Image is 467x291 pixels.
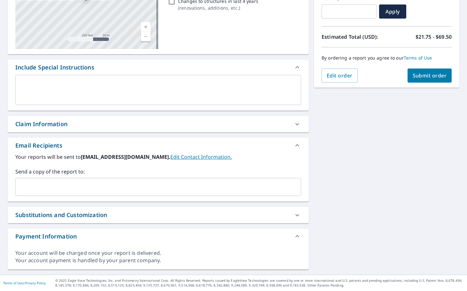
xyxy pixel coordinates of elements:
[384,8,401,15] span: Apply
[141,32,151,41] a: Current Level 17, Zoom Out
[327,72,353,79] span: Edit order
[15,232,77,241] div: Payment Information
[413,72,447,79] span: Submit order
[15,168,301,175] label: Send a copy of the report to:
[8,138,309,153] div: Email Recipients
[81,153,170,160] b: [EMAIL_ADDRESS][DOMAIN_NAME].
[15,63,94,72] div: Include Special Instructions
[170,153,232,160] a: EditContactInfo
[379,4,406,19] button: Apply
[8,116,309,132] div: Claim Information
[3,281,23,285] a: Terms of Use
[404,55,432,61] a: Terms of Use
[25,281,46,285] a: Privacy Policy
[416,33,452,41] p: $21.75 - $69.50
[322,69,358,83] button: Edit order
[55,278,464,288] p: © 2025 Eagle View Technologies, Inc. and Pictometry International Corp. All Rights Reserved. Repo...
[15,249,301,257] div: Your account will be charged once your report is delivered.
[322,55,452,61] p: By ordering a report you agree to our
[178,4,258,11] p: ( renovations, additions, etc. )
[322,33,387,41] p: Estimated Total (USD):
[15,211,107,219] div: Substitutions and Customization
[15,257,301,264] div: Your account payment is handled by your parent company.
[408,69,452,83] button: Submit order
[3,281,46,285] p: |
[8,207,309,223] div: Substitutions and Customization
[15,120,67,128] div: Claim Information
[15,141,62,150] div: Email Recipients
[8,60,309,75] div: Include Special Instructions
[141,22,151,32] a: Current Level 17, Zoom In
[15,153,301,161] label: Your reports will be sent to
[8,229,309,244] div: Payment Information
